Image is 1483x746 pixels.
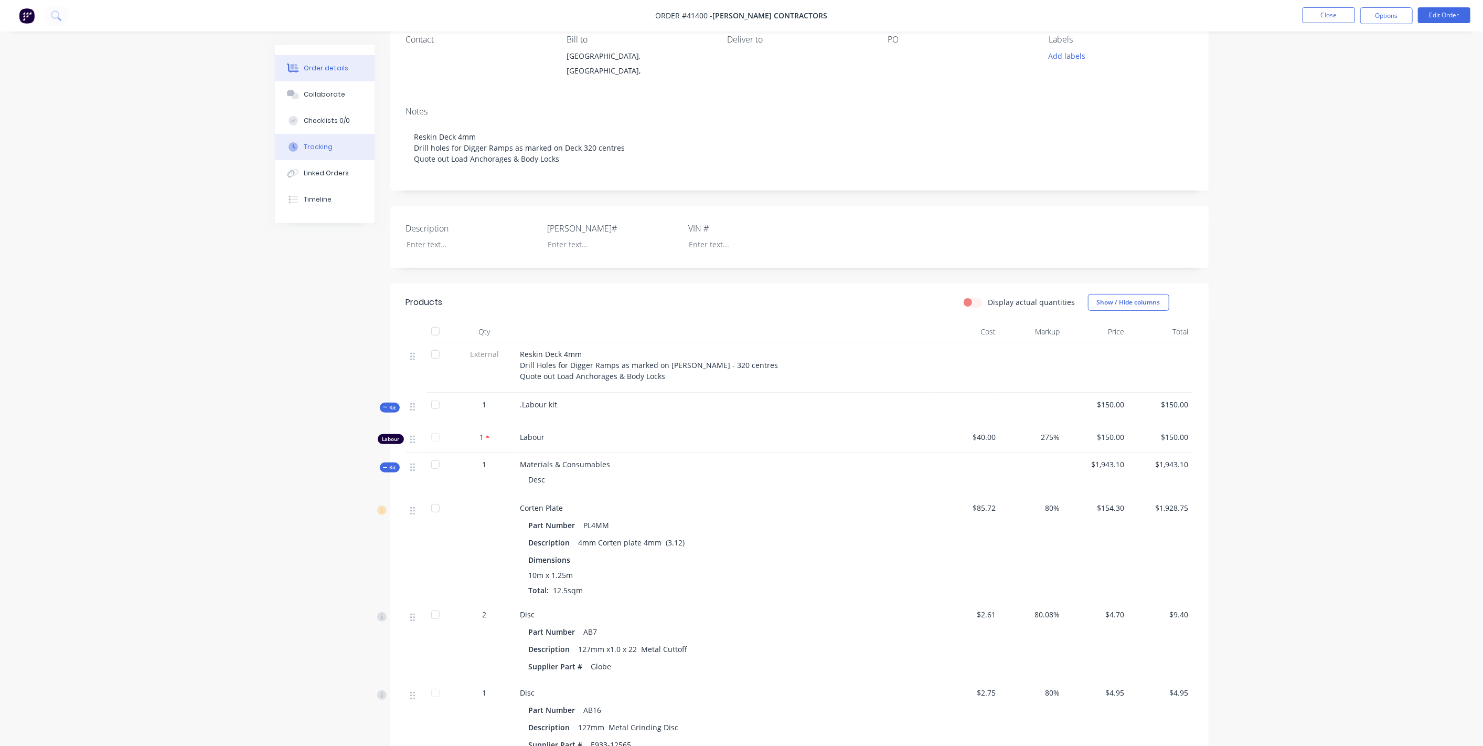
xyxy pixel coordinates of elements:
img: Factory [19,8,35,24]
span: $2.75 [940,687,996,698]
div: Part Number [529,702,580,718]
button: Checklists 0/0 [275,108,375,134]
div: Notes [406,107,1193,117]
div: Reskin Deck 4mm Drill holes for Digger Ramps as marked on Deck 320 centres Quote out Load Anchora... [406,121,1193,175]
button: Add labels [1043,49,1091,63]
div: AB16 [580,702,606,718]
div: Description [529,642,574,657]
span: Corten Plate [520,503,563,513]
span: 1 [483,459,487,470]
div: Supplier Part # [529,659,587,674]
div: Description [529,535,574,550]
div: Labour [378,434,404,444]
span: Disc [520,688,535,698]
span: Desc [529,475,546,485]
span: [PERSON_NAME] Contractors [713,11,828,21]
span: $150.00 [1069,432,1125,443]
div: Linked Orders [304,169,349,178]
span: 10m x 1.25m [529,570,573,581]
button: Show / Hide columns [1088,294,1169,311]
span: $4.95 [1133,687,1189,698]
label: Description [406,222,537,235]
span: 1 [483,687,487,698]
button: Linked Orders [275,160,375,186]
span: 1 [483,399,487,410]
span: $40.00 [940,432,996,443]
button: Options [1360,7,1413,24]
span: Total: [529,585,549,595]
button: Timeline [275,186,375,213]
button: Tracking [275,134,375,160]
div: Part Number [529,518,580,533]
div: Cost [936,321,1000,342]
button: Edit Order [1418,7,1470,23]
span: 275% [1004,432,1060,443]
span: $150.00 [1069,399,1125,410]
span: $154.30 [1069,502,1125,513]
div: Order details [304,64,348,73]
span: 80% [1004,502,1060,513]
span: 12.5sqm [549,585,588,595]
div: AB7 [580,624,602,639]
span: 1 [479,432,484,443]
span: Kit [383,464,397,471]
div: 127mm Metal Grinding Disc [574,720,683,735]
div: Checklists 0/0 [304,116,350,125]
div: Collaborate [304,90,345,99]
div: Deliver to [727,35,871,45]
span: 80.08% [1004,609,1060,620]
div: 4mm Corten plate 4mm (3.12) [574,535,689,550]
label: [PERSON_NAME]# [547,222,678,235]
span: $85.72 [940,502,996,513]
span: $4.70 [1069,609,1125,620]
span: Kit [383,404,397,412]
span: 80% [1004,687,1060,698]
span: Disc [520,610,535,619]
div: Globe [587,659,616,674]
span: $1,943.10 [1133,459,1189,470]
div: [GEOGRAPHIC_DATA], [GEOGRAPHIC_DATA], [567,49,710,82]
div: Markup [1000,321,1064,342]
div: Qty [453,321,516,342]
div: Products [406,296,443,309]
div: Kit [380,463,400,472]
span: $150.00 [1133,432,1189,443]
span: $1,943.10 [1069,459,1125,470]
span: 2 [483,609,487,620]
label: Display actual quantities [988,297,1075,308]
label: VIN # [688,222,819,235]
div: 127mm x1.0 x 22 Metal Cuttoff [574,642,692,657]
span: External [457,349,512,360]
span: $150.00 [1133,399,1189,410]
div: Contact [406,35,550,45]
span: $1,928.75 [1133,502,1189,513]
span: Dimensions [529,554,571,565]
button: Collaborate [275,81,375,108]
div: Labels [1049,35,1192,45]
div: Kit [380,403,400,413]
div: Tracking [304,142,333,152]
div: Part Number [529,624,580,639]
div: Timeline [304,195,332,204]
button: Close [1303,7,1355,23]
div: Description [529,720,574,735]
span: $4.95 [1069,687,1125,698]
div: [GEOGRAPHIC_DATA], [GEOGRAPHIC_DATA], [567,49,710,78]
span: Reskin Deck 4mm Drill Holes for Digger Ramps as marked on [PERSON_NAME] - 320 centres Quote out L... [520,349,778,381]
span: $9.40 [1133,609,1189,620]
button: Order details [275,55,375,81]
span: Order #41400 - [656,11,713,21]
div: PL4MM [580,518,614,533]
span: Labour [520,432,545,442]
span: .Labour kit [520,400,558,409]
span: Materials & Consumables [520,459,611,469]
div: Total [1128,321,1193,342]
span: $2.61 [940,609,996,620]
div: PO [888,35,1032,45]
div: Price [1064,321,1129,342]
div: Bill to [567,35,710,45]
